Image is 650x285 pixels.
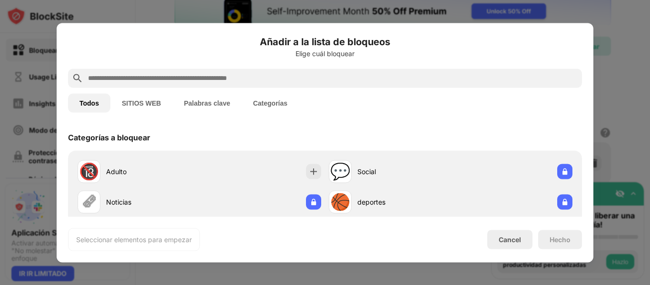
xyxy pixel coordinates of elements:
div: deportes [357,197,451,207]
div: Hecho [550,236,571,243]
button: Categorías [242,93,299,112]
div: Noticias [106,197,199,207]
button: SITIOS WEB [110,93,172,112]
img: search.svg [72,72,83,84]
div: 🔞 [79,162,99,181]
div: Social [357,167,451,177]
div: 🏀 [330,192,350,212]
div: Adulto [106,167,199,177]
div: Cancel [499,236,521,244]
div: Seleccionar elementos para empezar [76,235,192,244]
button: Todos [68,93,110,112]
div: 💬 [330,162,350,181]
button: Palabras clave [172,93,241,112]
div: Categorías a bloquear [68,132,150,142]
h6: Añadir a la lista de bloqueos [68,34,582,49]
div: Elige cuál bloquear [68,49,582,57]
div: 🗞 [81,192,97,212]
